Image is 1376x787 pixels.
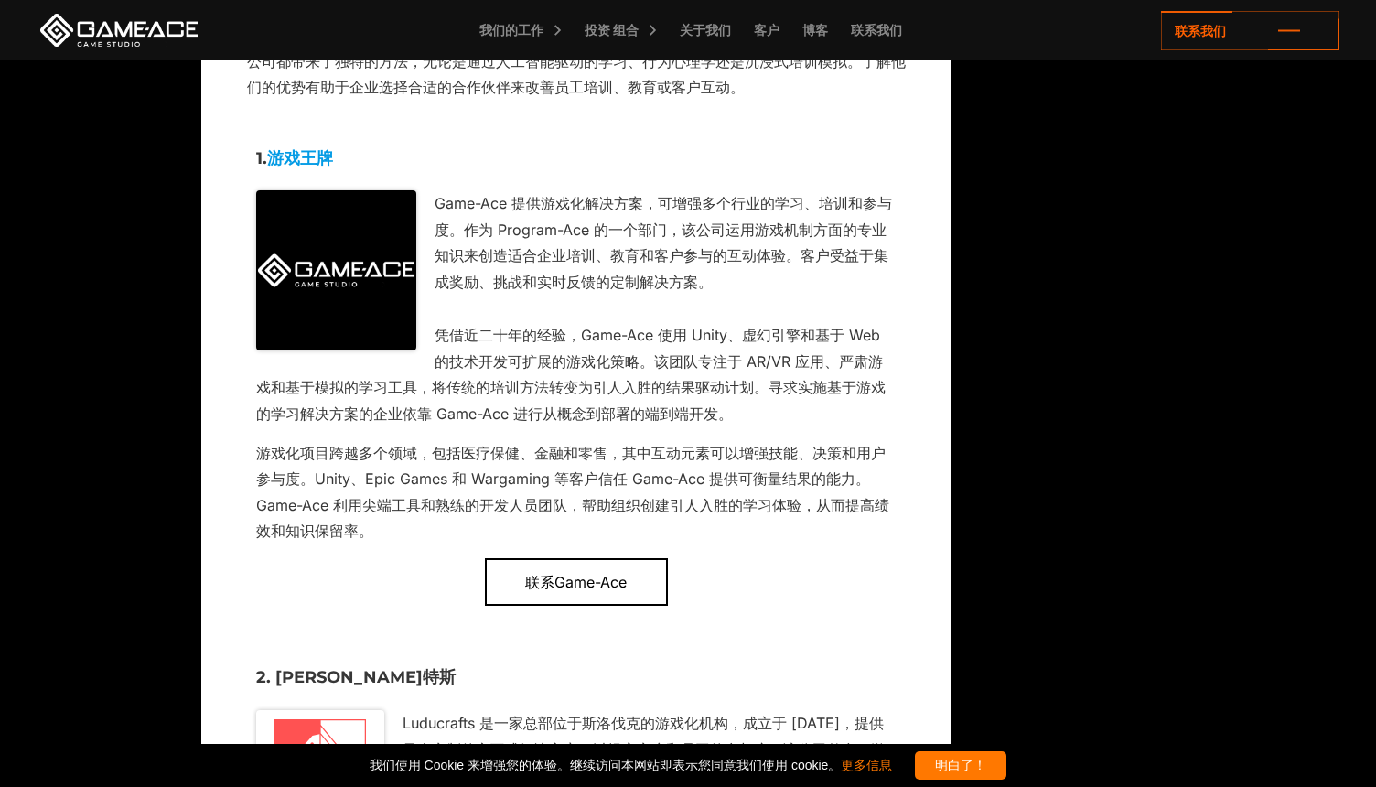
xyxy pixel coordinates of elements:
[479,22,543,38] font: 我们的工作
[256,669,897,687] h3: 2. [PERSON_NAME]特斯
[370,758,893,772] font: 我们使用 Cookie 来增强您的体验。继续访问本网站即表示您同意我们使用 cookie。
[802,22,828,38] font: 博客
[256,190,416,350] img: Game-Ace 标志
[485,558,668,606] a: 联系Game-Ace
[585,22,639,38] font: 投资 组合
[915,751,1006,780] div: 明白了！
[754,22,779,38] font: 客户
[267,148,333,168] a: 游戏王牌
[256,190,897,295] p: Game-Ace 提供游戏化解决方案，可增强多个行业的学习、培训和参与度。作为 Program-Ace 的一个部门，该公司运用游戏机制方面的专业知识来创造适合企业培训、教育和客户参与的互动体验。...
[680,22,731,38] font: 关于我们
[247,22,906,100] p: 游戏化领域的领先提供商开发适合不同行业的解决方案，确保可衡量的参与度和学习成果。每家游戏化公司都带来了独特的方法，无论是通过人工智能驱动的学习、行为心理学还是沉浸式培训模拟。了解他们的优势有助于...
[841,758,892,772] a: 更多信息
[256,440,897,544] p: 游戏化项目跨越多个领域，包括医疗保健、金融和零售，其中互动元素可以增强技能、决策和用户参与度。Unity、Epic Games 和 Wargaming 等客户信任 Game-Ace 提供可衡量结...
[1161,11,1339,50] a: 联系我们
[256,326,886,422] font: 凭借近二十年的经验，Game-Ace 使用 Unity、虚幻引擎和基于 Web 的技术开发可扩展的游戏化策略。该团队专注于 AR/VR 应用、严肃游戏和基于模拟的学习工具，将传统的培训方法转变为...
[256,150,897,168] h3: 1.
[851,22,902,38] font: 联系我们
